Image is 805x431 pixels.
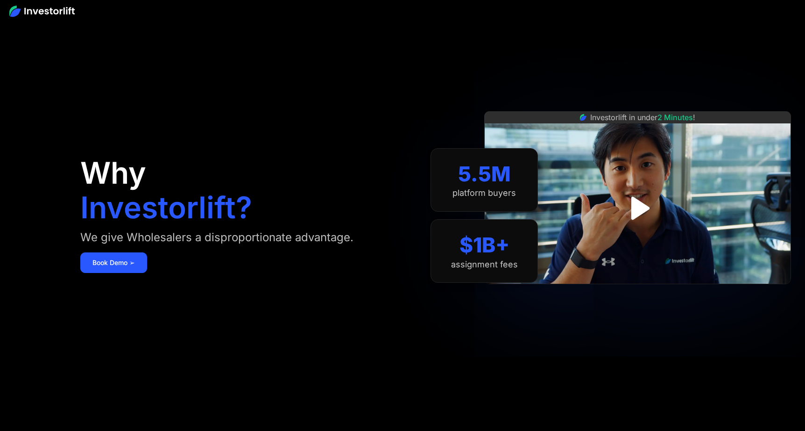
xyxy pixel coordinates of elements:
[568,289,708,300] iframe: Customer reviews powered by Trustpilot
[657,113,693,122] span: 2 Minutes
[80,193,252,223] h1: Investorlift?
[617,187,658,229] a: open lightbox
[590,112,695,123] div: Investorlift in under !
[80,158,146,188] h1: Why
[458,162,511,187] div: 5.5M
[80,230,353,245] div: We give Wholesalers a disproportionate advantage.
[80,252,147,273] a: Book Demo ➢
[452,188,516,198] div: platform buyers
[459,233,509,258] div: $1B+
[451,259,518,270] div: assignment fees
